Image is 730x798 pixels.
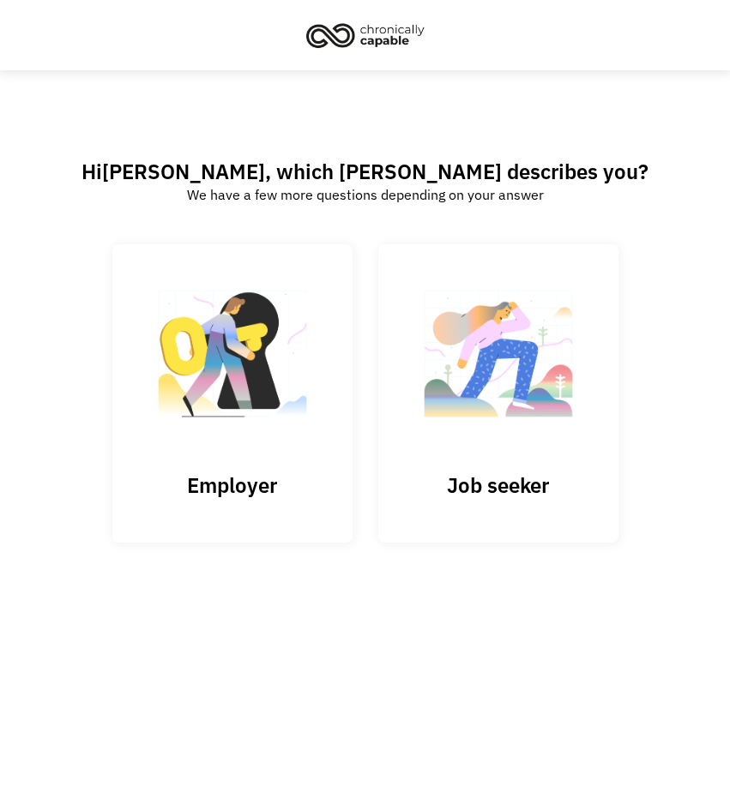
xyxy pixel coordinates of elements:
span: [PERSON_NAME] [102,158,265,185]
h3: Job seeker [413,472,584,498]
h2: Hi , which [PERSON_NAME] describes you? [81,159,649,184]
input: Submit [112,244,353,543]
img: Chronically Capable logo [301,16,430,54]
div: We have a few more questions depending on your answer [187,184,544,205]
a: Job seeker [378,244,618,542]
